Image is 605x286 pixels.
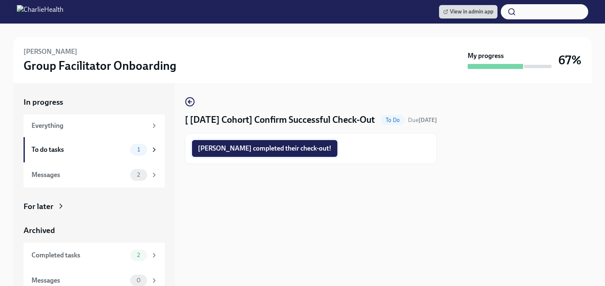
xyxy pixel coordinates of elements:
[32,145,127,154] div: To do tasks
[24,201,53,212] div: For later
[192,140,337,157] button: [PERSON_NAME] completed their check-out!
[185,114,375,126] h4: [ [DATE] Cohort] Confirm Successful Check-Out
[132,277,146,283] span: 0
[24,225,165,236] a: Archived
[132,172,145,178] span: 2
[24,137,165,162] a: To do tasks1
[24,243,165,268] a: Completed tasks2
[24,114,165,137] a: Everything
[32,170,127,180] div: Messages
[418,117,437,124] strong: [DATE]
[32,276,127,285] div: Messages
[17,5,63,19] img: CharlieHealth
[32,251,127,260] div: Completed tasks
[381,117,405,123] span: To Do
[24,97,165,108] a: In progress
[132,146,145,153] span: 1
[408,116,437,124] span: August 30th, 2025 10:00
[439,5,497,19] a: View in admin app
[24,162,165,188] a: Messages2
[132,252,145,258] span: 2
[32,121,147,130] div: Everything
[24,201,165,212] a: For later
[24,47,77,56] h6: [PERSON_NAME]
[468,51,504,61] strong: My progress
[558,53,581,68] h3: 67%
[408,117,437,124] span: Due
[198,144,331,153] span: [PERSON_NAME] completed their check-out!
[443,8,493,16] span: View in admin app
[24,58,176,73] h3: Group Facilitator Onboarding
